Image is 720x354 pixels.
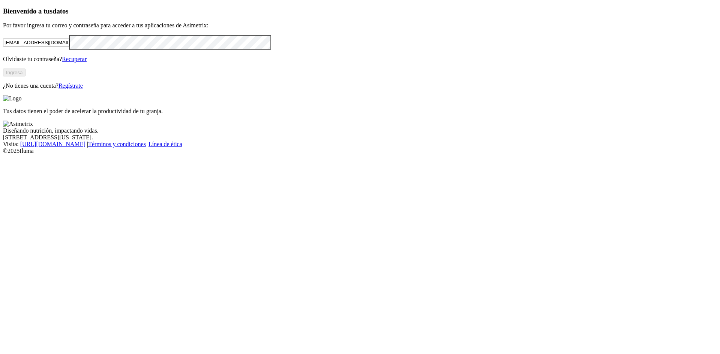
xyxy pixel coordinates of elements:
[3,127,717,134] div: Diseñando nutrición, impactando vidas.
[20,141,85,147] a: [URL][DOMAIN_NAME]
[3,121,33,127] img: Asimetrix
[3,141,717,148] div: Visita : | |
[3,108,717,115] p: Tus datos tienen el poder de acelerar la productividad de tu granja.
[88,141,146,147] a: Términos y condiciones
[3,56,717,63] p: Olvidaste tu contraseña?
[3,82,717,89] p: ¿No tienes una cuenta?
[3,39,69,46] input: Tu correo
[3,134,717,141] div: [STREET_ADDRESS][US_STATE].
[52,7,69,15] span: datos
[148,141,182,147] a: Línea de ética
[58,82,83,89] a: Regístrate
[62,56,87,62] a: Recuperar
[3,22,717,29] p: Por favor ingresa tu correo y contraseña para acceder a tus aplicaciones de Asimetrix:
[3,69,25,76] button: Ingresa
[3,148,717,154] div: © 2025 Iluma
[3,95,22,102] img: Logo
[3,7,717,15] h3: Bienvenido a tus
